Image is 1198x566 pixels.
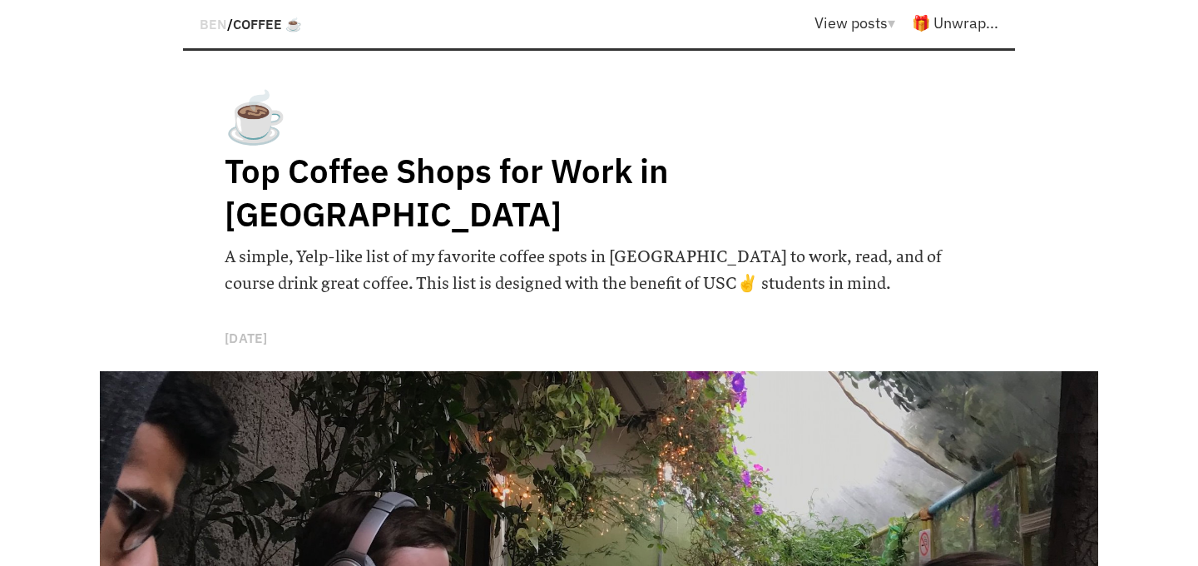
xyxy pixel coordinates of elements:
[225,322,973,354] p: [DATE]
[912,13,998,32] a: 🎁 Unwrap...
[200,16,227,32] a: BEN
[225,83,973,149] h1: ☕️
[814,13,912,32] a: View posts
[888,13,895,32] span: ▾
[200,8,302,39] div: /
[233,16,302,32] a: Coffee ☕️
[225,149,849,236] h1: Top Coffee Shops for Work in [GEOGRAPHIC_DATA]
[225,244,973,297] h6: A simple, Yelp-like list of my favorite coffee spots in [GEOGRAPHIC_DATA] to work, read, and of c...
